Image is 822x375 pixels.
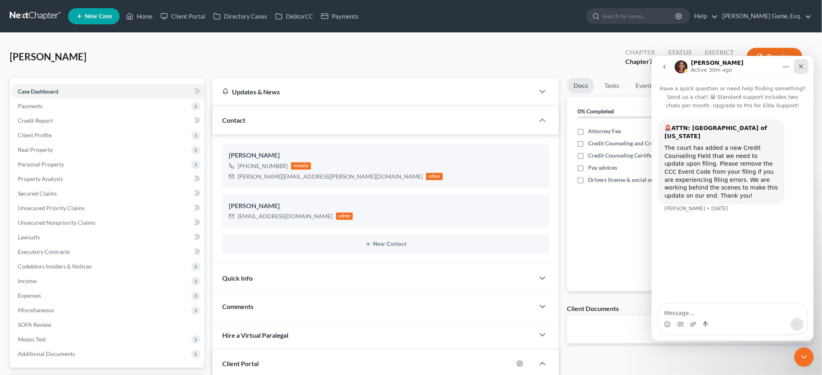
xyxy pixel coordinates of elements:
a: Credit Report [11,113,204,128]
input: Search by name... [603,9,677,23]
span: Credit Counseling and Credit Report Paid [588,139,692,147]
strong: 0% Completed [577,108,614,115]
div: Chapter [625,57,655,66]
div: Chapter [625,48,655,57]
div: Updates & News [222,87,525,96]
a: Executory Contracts [11,245,204,259]
span: Unsecured Nonpriority Claims [18,219,95,226]
span: New Case [85,13,112,19]
a: Lawsuits [11,230,204,245]
span: Lawsuits [18,234,40,241]
span: Attorney Fee [588,127,621,135]
a: Directory Cases [209,9,271,23]
div: other [426,173,443,180]
span: Payments [18,102,43,109]
span: Credit Report [18,117,53,124]
div: [PHONE_NUMBER] [238,162,288,170]
div: Status [668,48,692,57]
span: Client Portal [222,360,259,367]
span: Personal Property [18,161,64,168]
a: Case Dashboard [11,84,204,99]
a: Docs [567,78,595,94]
a: DebtorCC [271,9,317,23]
a: Client Portal [157,9,209,23]
span: Credit Counseling Certificate [588,151,661,160]
a: Home [122,9,157,23]
span: Contact [222,116,245,124]
span: Income [18,277,36,284]
a: Unsecured Nonpriority Claims [11,215,204,230]
span: Additional Documents [18,350,75,357]
button: New Contact [229,241,543,247]
a: Tasks [598,78,626,94]
iframe: Intercom live chat [652,56,814,341]
span: Quick Info [222,274,253,282]
span: Secured Claims [18,190,57,197]
div: District [705,48,734,57]
span: Means Test [18,336,46,343]
a: Property Analysis [11,172,204,186]
span: [PERSON_NAME] [10,51,86,62]
span: Unsecured Priority Claims [18,205,85,211]
span: Pay advices [588,164,617,172]
a: Secured Claims [11,186,204,201]
div: [PERSON_NAME][EMAIL_ADDRESS][PERSON_NAME][DOMAIN_NAME] [238,173,423,181]
div: other [336,213,353,220]
span: Comments [222,303,253,310]
span: 7 [649,58,653,65]
a: SOFA Review [11,317,204,332]
div: mobile [291,162,311,170]
span: Client Profile [18,132,52,138]
span: Executory Contracts [18,248,70,255]
a: [PERSON_NAME] Game, Esq. [719,9,812,23]
iframe: Intercom live chat [794,347,814,367]
a: Help [691,9,718,23]
span: Miscellaneous [18,307,54,313]
p: No client documents yet. [573,322,806,330]
a: Payments [317,9,363,23]
a: Unsecured Priority Claims [11,201,204,215]
div: [PERSON_NAME] [229,201,543,211]
span: Codebtors Insiders & Notices [18,263,92,270]
div: [PERSON_NAME] [229,151,543,160]
span: Case Dashboard [18,88,58,95]
span: SOFA Review [18,321,52,328]
span: Drivers license & social security card [588,176,680,184]
span: Hire a Virtual Paralegal [222,331,289,339]
button: Preview [747,48,803,66]
div: Client Documents [567,304,619,313]
a: Events [629,78,661,94]
span: Property Analysis [18,175,63,182]
div: [EMAIL_ADDRESS][DOMAIN_NAME] [238,212,333,220]
span: Real Property [18,146,53,153]
span: Expenses [18,292,41,299]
